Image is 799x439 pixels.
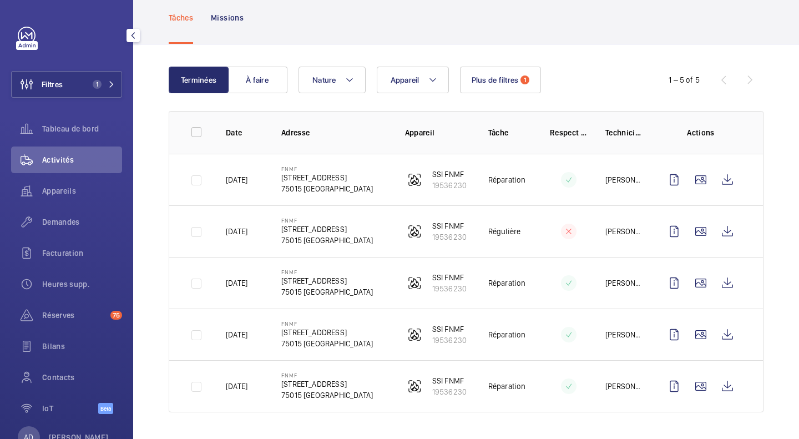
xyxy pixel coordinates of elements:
p: 19536230 [432,283,467,294]
div: 1 – 5 of 5 [669,74,700,85]
img: fire_alarm.svg [408,173,421,186]
p: [PERSON_NAME] [605,329,643,340]
p: 75015 [GEOGRAPHIC_DATA] [281,390,373,401]
p: [PERSON_NAME] [605,277,643,289]
button: À faire [227,67,287,93]
p: 75015 [GEOGRAPHIC_DATA] [281,235,373,246]
p: 75015 [GEOGRAPHIC_DATA] [281,338,373,349]
p: SSI FNMF [432,272,467,283]
p: Respect délai [550,127,588,138]
button: Appareil [377,67,449,93]
span: 1 [93,80,102,89]
p: FNMF [281,217,373,224]
p: [PERSON_NAME] [605,174,643,185]
p: Régulière [488,226,521,237]
button: Filtres1 [11,71,122,98]
span: 1 [520,75,529,84]
span: Contacts [42,372,122,383]
p: [DATE] [226,329,247,340]
p: 75015 [GEOGRAPHIC_DATA] [281,286,373,297]
p: Réparation [488,329,526,340]
p: 19536230 [432,335,467,346]
span: 75 [110,311,122,320]
span: Demandes [42,216,122,228]
button: Terminées [169,67,229,93]
p: FNMF [281,320,373,327]
p: Réparation [488,174,526,185]
p: FNMF [281,269,373,275]
span: Filtres [42,79,63,90]
p: [DATE] [226,174,247,185]
img: fire_alarm.svg [408,380,421,393]
p: [STREET_ADDRESS] [281,224,373,235]
p: Adresse [281,127,387,138]
span: Activités [42,154,122,165]
span: Plus de filtres [472,75,519,84]
p: Missions [211,12,244,23]
p: [STREET_ADDRESS] [281,327,373,338]
p: [STREET_ADDRESS] [281,275,373,286]
span: Nature [312,75,336,84]
p: 19536230 [432,386,467,397]
p: SSI FNMF [432,220,467,231]
span: Appareil [391,75,419,84]
p: Date [226,127,264,138]
span: Heures supp. [42,279,122,290]
span: Facturation [42,248,122,259]
span: Bilans [42,341,122,352]
p: Réparation [488,381,526,392]
p: FNMF [281,165,373,172]
p: [PERSON_NAME] [605,226,643,237]
img: fire_alarm.svg [408,328,421,341]
p: FNMF [281,372,373,379]
p: 19536230 [432,180,467,191]
img: fire_alarm.svg [408,276,421,290]
span: IoT [42,403,98,414]
p: [STREET_ADDRESS] [281,172,373,183]
p: SSI FNMF [432,324,467,335]
p: Réparation [488,277,526,289]
button: Nature [299,67,366,93]
p: 19536230 [432,231,467,243]
p: Tâche [488,127,532,138]
span: Beta [98,403,113,414]
p: [STREET_ADDRESS] [281,379,373,390]
p: [DATE] [226,381,247,392]
p: Appareil [405,127,471,138]
p: [DATE] [226,226,247,237]
p: 75015 [GEOGRAPHIC_DATA] [281,183,373,194]
p: Tâches [169,12,193,23]
p: SSI FNMF [432,375,467,386]
img: fire_alarm.svg [408,225,421,238]
p: [PERSON_NAME] [605,381,643,392]
span: Tableau de bord [42,123,122,134]
button: Plus de filtres1 [460,67,542,93]
p: SSI FNMF [432,169,467,180]
p: Technicien [605,127,643,138]
span: Appareils [42,185,122,196]
p: Actions [661,127,741,138]
p: [DATE] [226,277,247,289]
span: Réserves [42,310,106,321]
